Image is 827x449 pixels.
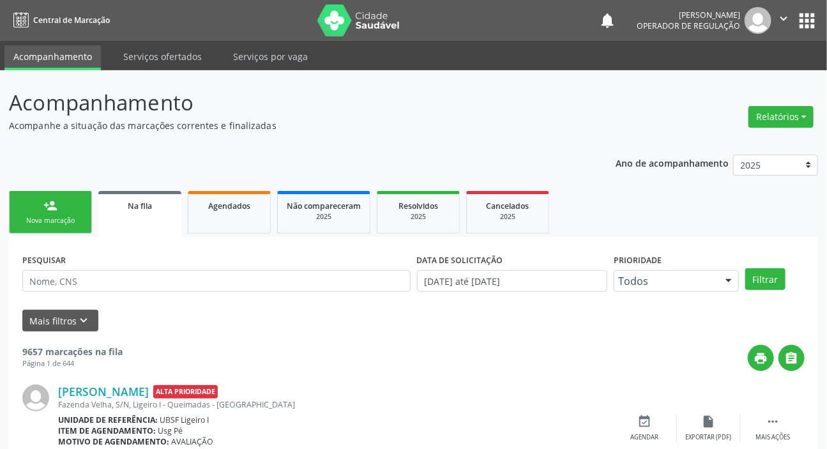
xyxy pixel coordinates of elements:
[58,415,158,425] b: Unidade de referência:
[160,415,209,425] span: UBSF Ligeiro I
[58,436,169,447] b: Motivo de agendamento:
[224,45,317,68] a: Serviços por vaga
[745,7,771,34] img: img
[22,310,98,332] button: Mais filtroskeyboard_arrow_down
[598,11,616,29] button: notifications
[778,345,805,371] button: 
[686,433,732,442] div: Exportar (PDF)
[77,314,91,328] i: keyboard_arrow_down
[417,250,503,270] label: DATA DE SOLICITAÇÃO
[58,425,156,436] b: Item de agendamento:
[748,106,814,128] button: Relatórios
[22,346,123,358] strong: 9657 marcações na fila
[702,415,716,429] i: insert_drive_file
[9,10,110,31] a: Central de Marcação
[754,351,768,365] i: print
[22,270,411,292] input: Nome, CNS
[22,384,49,411] img: img
[755,433,790,442] div: Mais ações
[637,10,740,20] div: [PERSON_NAME]
[618,275,713,287] span: Todos
[614,250,662,270] label: Prioridade
[4,45,101,70] a: Acompanhamento
[766,415,780,429] i: 
[487,201,529,211] span: Cancelados
[748,345,774,371] button: print
[637,20,740,31] span: Operador de regulação
[771,7,796,34] button: 
[796,10,818,32] button: apps
[128,201,152,211] span: Na fila
[172,436,214,447] span: AVALIAÇÃO
[638,415,652,429] i: event_available
[43,199,57,213] div: person_add
[33,15,110,26] span: Central de Marcação
[9,87,575,119] p: Acompanhamento
[9,119,575,132] p: Acompanhe a situação das marcações correntes e finalizadas
[153,385,218,399] span: Alta Prioridade
[616,155,729,171] p: Ano de acompanhamento
[777,11,791,26] i: 
[58,399,613,410] div: Fazenda Velha, S/N, Ligeiro I - Queimadas - [GEOGRAPHIC_DATA]
[58,384,149,399] a: [PERSON_NAME]
[398,201,438,211] span: Resolvidos
[287,212,361,222] div: 2025
[386,212,450,222] div: 2025
[417,270,608,292] input: Selecione um intervalo
[745,268,785,290] button: Filtrar
[114,45,211,68] a: Serviços ofertados
[19,216,82,225] div: Nova marcação
[631,433,659,442] div: Agendar
[158,425,183,436] span: Usg Pé
[476,212,540,222] div: 2025
[287,201,361,211] span: Não compareceram
[22,358,123,369] div: Página 1 de 644
[22,250,66,270] label: PESQUISAR
[785,351,799,365] i: 
[208,201,250,211] span: Agendados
